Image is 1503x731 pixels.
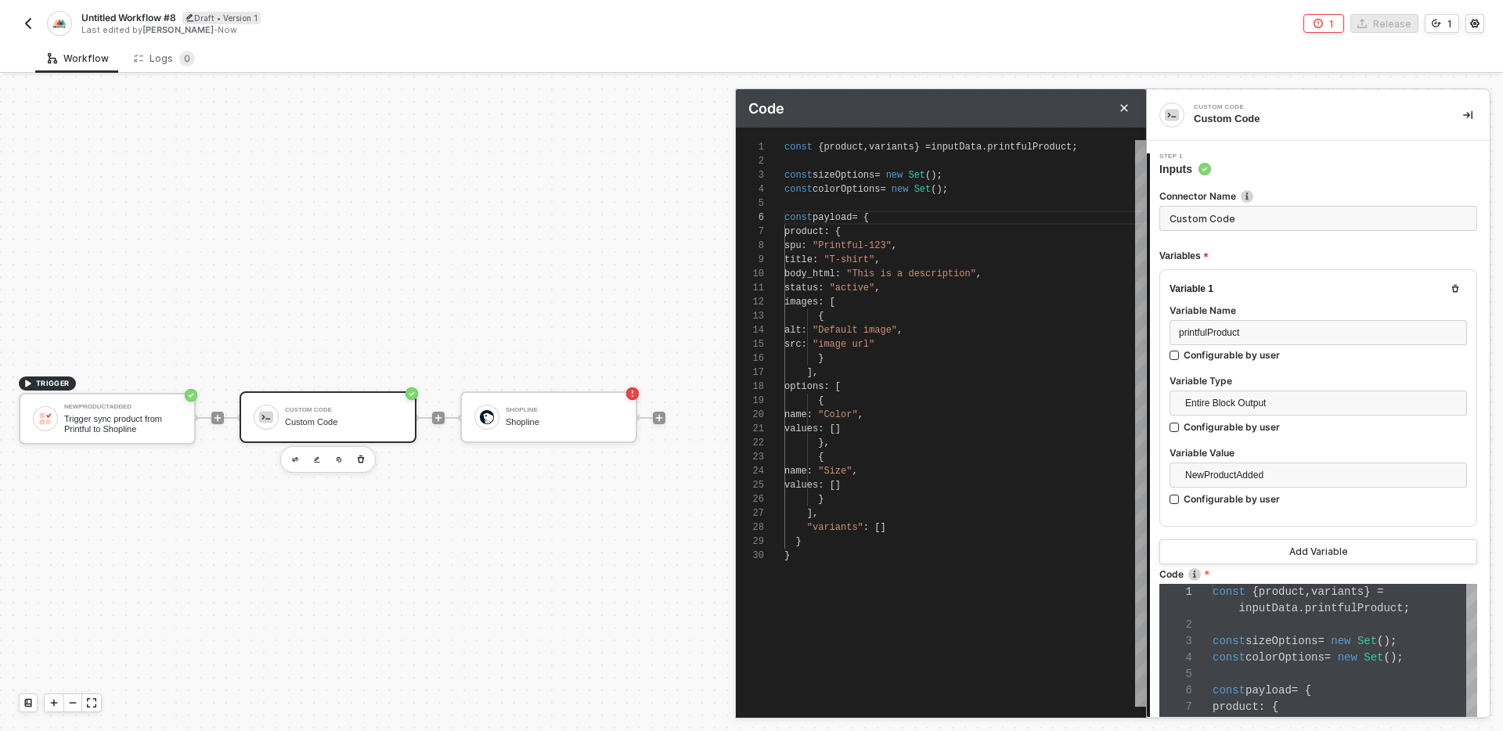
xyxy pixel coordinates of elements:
textarea: Editor content;Press Alt+F1 for Accessibility Options. [1213,584,1213,600]
span: , [976,268,982,279]
span: body_html [784,268,835,279]
span: : [807,409,813,420]
span: : [802,240,807,251]
span: alt [784,325,802,336]
span: { [818,142,824,153]
span: options [784,381,824,392]
span: icon-error-page [1314,19,1323,28]
img: back [22,17,34,30]
span: values [784,423,818,434]
img: integration-icon [52,16,66,31]
span: : [818,480,824,491]
div: 8 [736,239,764,253]
span: , [852,466,857,477]
span: new [1331,635,1350,647]
span: name [784,466,807,477]
span: spu [784,240,802,251]
span: const [784,142,813,153]
div: 3 [736,168,764,182]
span: : [818,423,824,434]
span: "active" [830,283,875,293]
span: colorOptions [1245,651,1325,664]
div: 15 [736,337,764,351]
span: } [914,142,920,153]
div: 4 [1159,650,1192,666]
div: 12 [736,295,764,309]
span: } [1364,585,1370,598]
span: product [1213,700,1259,713]
span: : [813,254,818,265]
span: . [982,142,987,153]
div: 18 [736,380,764,394]
div: 11 [736,281,764,295]
div: 6 [1159,682,1192,699]
span: new [886,170,903,181]
span: : [863,522,869,533]
span: icon-edit [186,13,194,22]
span: const [1213,585,1245,598]
span: sizeOptions [1245,635,1317,647]
textarea: Editor content;Press Alt+F1 for Accessibility Options. [858,211,859,225]
div: 4 [736,182,764,196]
div: 3 [1159,633,1192,650]
span: printfulProduct [1305,602,1404,614]
span: = [1325,651,1331,664]
span: (); [931,184,948,195]
span: NewProductAdded [1185,463,1458,487]
button: Close [1115,99,1134,117]
span: icon-settings [1470,19,1480,28]
span: "This is a description" [846,268,976,279]
div: 16 [736,351,764,365]
span: inputData [931,142,982,153]
button: 1 [1425,14,1459,33]
div: Custom Code [1194,112,1438,126]
div: 14 [736,323,764,337]
div: 6 [736,211,764,225]
span: name [784,409,807,420]
span: product [1259,585,1305,598]
span: : [835,268,841,279]
label: Code [1159,567,1477,581]
span: Code [748,100,784,117]
span: : [818,297,824,308]
span: }, [818,438,829,448]
div: 24 [736,464,764,478]
span: [ [835,381,841,392]
div: 2 [1159,617,1192,633]
span: , [874,254,880,265]
span: [PERSON_NAME] [142,24,214,35]
span: images [784,297,818,308]
span: status [784,283,818,293]
span: , [858,409,863,420]
span: (); [1377,635,1397,647]
span: { [1272,700,1278,713]
button: Add Variable [1159,539,1477,564]
div: Add Variable [1289,546,1348,558]
span: = [1292,684,1298,697]
span: const [1213,684,1245,697]
div: 30 [736,549,764,563]
span: : [807,466,813,477]
span: title [784,254,813,265]
label: Variable Name [1170,304,1467,317]
span: Set [1357,635,1377,647]
span: inputData [1239,602,1299,614]
div: 9 [736,253,764,267]
span: product [784,226,824,237]
span: Entire Block Output [1185,391,1458,415]
span: const [1213,651,1245,664]
div: Configurable by user [1184,420,1280,434]
div: Configurable by user [1184,348,1280,362]
div: 2 [736,154,764,168]
span: Set [1364,651,1383,664]
span: new [1338,651,1357,664]
span: : [802,325,807,336]
div: Last edited by - Now [81,24,750,36]
div: 10 [736,267,764,281]
span: ], [807,367,818,378]
div: Custom Code [1194,104,1429,110]
div: 1 [1159,584,1192,600]
div: 27 [736,506,764,520]
div: Configurable by user [1184,492,1280,506]
div: 17 [736,365,764,380]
